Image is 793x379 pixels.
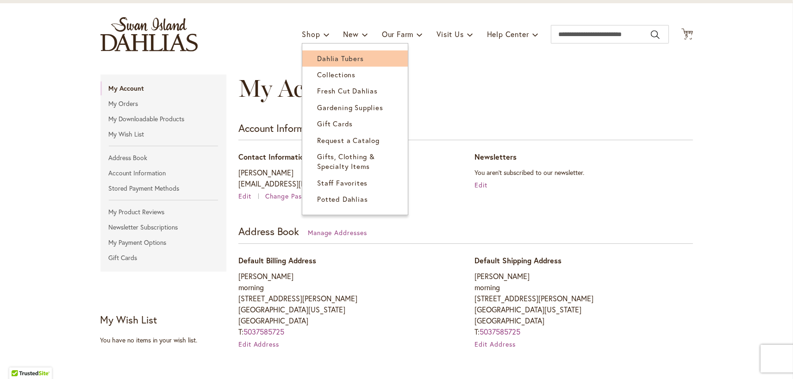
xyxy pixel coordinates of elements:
[317,178,368,187] span: Staff Favorites
[317,103,383,112] span: Gardening Supplies
[238,224,299,238] strong: Address Book
[100,112,227,126] a: My Downloadable Products
[100,81,227,95] strong: My Account
[100,251,227,265] a: Gift Cards
[100,336,232,345] div: You have no items in your wish list.
[238,192,263,200] a: Edit
[265,192,322,200] a: Change Password
[302,116,408,132] a: Gift Cards
[238,74,363,103] span: My Account
[317,54,363,63] span: Dahlia Tubers
[100,181,227,195] a: Stored Payment Methods
[475,255,562,265] span: Default Shipping Address
[238,152,308,162] span: Contact Information
[475,167,693,178] p: You aren't subscribed to our newsletter.
[100,127,227,141] a: My Wish List
[475,180,487,189] a: Edit
[238,121,326,135] strong: Account Information
[238,271,456,337] address: [PERSON_NAME] morning [STREET_ADDRESS][PERSON_NAME] [GEOGRAPHIC_DATA][US_STATE] [GEOGRAPHIC_DATA] T:
[487,29,529,39] span: Help Center
[437,29,463,39] span: Visit Us
[480,327,520,336] a: 5037585725
[317,194,368,204] span: Potted Dahlias
[681,28,693,41] button: 5
[100,205,227,219] a: My Product Reviews
[317,152,375,171] span: Gifts, Clothing & Specialty Items
[100,97,227,111] a: My Orders
[343,29,358,39] span: New
[475,340,516,348] a: Edit Address
[317,86,378,95] span: Fresh Cut Dahlias
[100,17,198,51] a: store logo
[238,255,316,265] span: Default Billing Address
[686,33,689,39] span: 5
[244,327,284,336] a: 5037585725
[317,70,356,79] span: Collections
[475,152,517,162] span: Newsletters
[308,228,368,237] a: Manage Addresses
[100,220,227,234] a: Newsletter Subscriptions
[475,271,693,337] address: [PERSON_NAME] morning [STREET_ADDRESS][PERSON_NAME] [GEOGRAPHIC_DATA][US_STATE] [GEOGRAPHIC_DATA] T:
[238,192,251,200] span: Edit
[302,29,320,39] span: Shop
[100,166,227,180] a: Account Information
[382,29,413,39] span: Our Farm
[238,167,456,189] p: [PERSON_NAME] [EMAIL_ADDRESS][DOMAIN_NAME]
[317,136,380,145] span: Request a Catalog
[7,346,33,372] iframe: Launch Accessibility Center
[100,151,227,165] a: Address Book
[238,340,280,348] a: Edit Address
[100,236,227,249] a: My Payment Options
[100,313,157,326] strong: My Wish List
